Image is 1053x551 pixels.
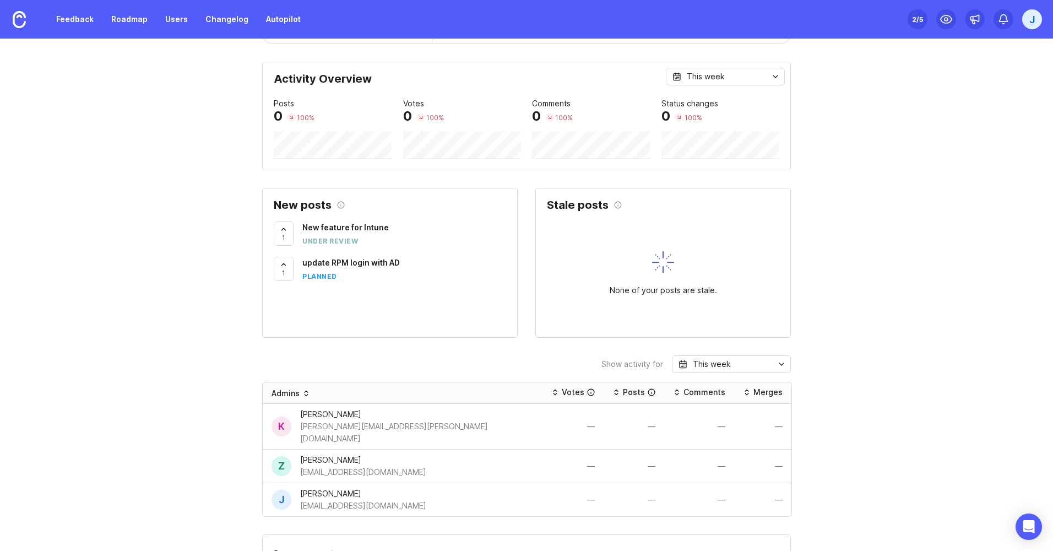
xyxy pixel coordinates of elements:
[743,423,783,430] div: —
[547,199,609,210] h2: Stale posts
[426,113,444,122] div: 100 %
[199,9,255,29] a: Changelog
[661,110,670,123] div: 0
[282,233,285,242] span: 1
[551,423,595,430] div: —
[259,9,307,29] a: Autopilot
[1016,514,1042,540] div: Open Intercom Messenger
[743,462,783,470] div: —
[302,257,506,281] a: update RPM login with ADplanned
[532,98,571,110] div: Comments
[612,496,655,504] div: —
[302,258,400,267] span: update RPM login with AD
[551,462,595,470] div: —
[302,272,337,281] div: planned
[274,110,283,123] div: 0
[610,284,717,296] div: None of your posts are stale.
[403,110,412,123] div: 0
[612,462,655,470] div: —
[300,408,534,420] div: [PERSON_NAME]
[300,488,426,500] div: [PERSON_NAME]
[403,98,424,110] div: Votes
[105,9,154,29] a: Roadmap
[773,360,790,369] svg: toggle icon
[683,387,725,398] div: Comments
[159,9,194,29] a: Users
[300,466,426,478] div: [EMAIL_ADDRESS][DOMAIN_NAME]
[743,496,783,504] div: —
[272,388,300,399] div: Admins
[300,454,426,466] div: [PERSON_NAME]
[673,423,725,430] div: —
[300,420,534,445] div: [PERSON_NAME][EMAIL_ADDRESS][PERSON_NAME][DOMAIN_NAME]
[685,113,702,122] div: 100 %
[274,73,779,93] div: Activity Overview
[13,11,26,28] img: Canny Home
[753,387,783,398] div: Merges
[300,500,426,512] div: [EMAIL_ADDRESS][DOMAIN_NAME]
[302,223,389,232] span: New feature for Intune
[274,98,294,110] div: Posts
[50,9,100,29] a: Feedback
[908,9,927,29] button: 2/5
[562,387,584,398] div: Votes
[767,72,784,81] svg: toggle icon
[532,110,541,123] div: 0
[652,251,674,273] img: svg+xml;base64,PHN2ZyB3aWR0aD0iNDAiIGhlaWdodD0iNDAiIGZpbGw9Im5vbmUiIHhtbG5zPSJodHRwOi8vd3d3LnczLm...
[297,113,314,122] div: 100 %
[274,222,294,246] button: 1
[551,496,595,504] div: —
[274,257,294,281] button: 1
[687,71,725,83] div: This week
[623,387,645,398] div: Posts
[912,12,923,27] div: 2 /5
[272,417,291,436] div: K
[1022,9,1042,29] button: J
[601,360,663,368] div: Show activity for
[612,423,655,430] div: —
[282,268,285,278] span: 1
[673,462,725,470] div: —
[272,456,291,476] div: Z
[555,113,573,122] div: 100 %
[693,358,731,370] div: This week
[302,222,506,246] a: New feature for Intuneunder review
[272,490,291,510] div: J
[274,199,332,210] h2: New posts
[673,496,725,504] div: —
[661,98,718,110] div: Status changes
[302,236,358,246] div: under review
